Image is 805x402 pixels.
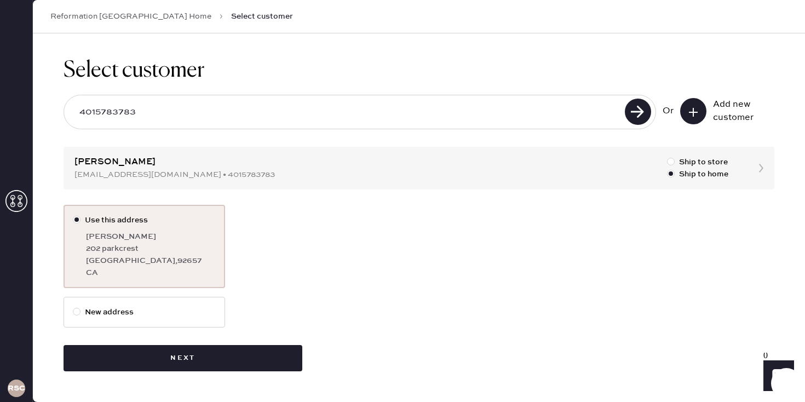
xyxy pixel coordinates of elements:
[86,255,216,267] div: [GEOGRAPHIC_DATA] , 92657
[86,243,216,255] div: 202 parkcrest
[231,11,293,22] span: Select customer
[64,345,302,371] button: Next
[73,306,216,318] label: New address
[73,214,216,226] label: Use this address
[64,58,774,84] h1: Select customer
[753,353,800,400] iframe: Front Chat
[663,105,674,118] div: Or
[667,168,728,180] label: Ship to home
[86,231,216,243] div: [PERSON_NAME]
[8,384,25,392] h3: RSCPA
[50,11,211,22] a: Reformation [GEOGRAPHIC_DATA] Home
[71,100,622,125] input: Search by email or phone number
[713,98,768,124] div: Add new customer
[667,156,728,168] label: Ship to store
[86,267,216,279] div: CA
